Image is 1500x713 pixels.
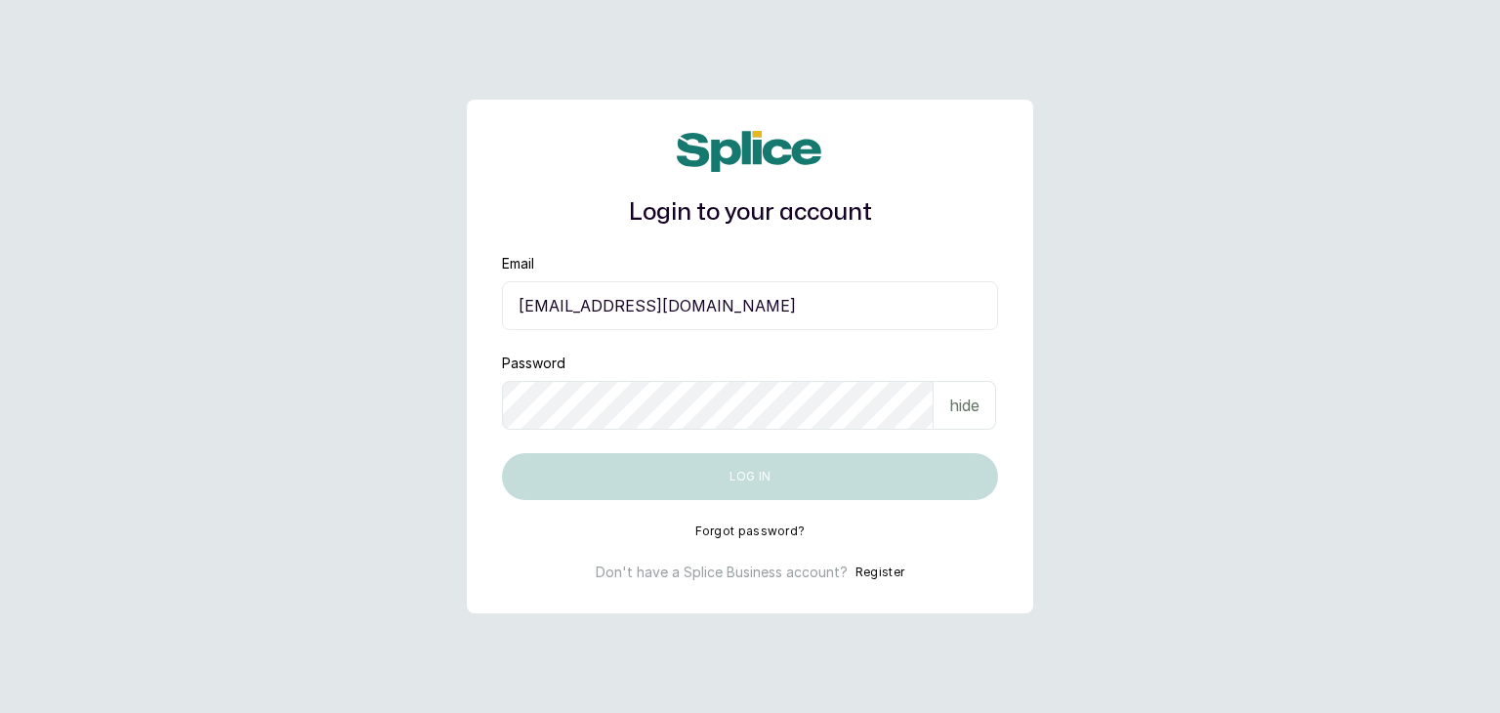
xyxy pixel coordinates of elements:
[596,563,848,582] p: Don't have a Splice Business account?
[502,281,998,330] input: email@acme.com
[502,354,565,373] label: Password
[502,254,534,273] label: Email
[695,524,806,539] button: Forgot password?
[949,394,979,417] p: hide
[855,563,904,582] button: Register
[502,453,998,500] button: Log in
[502,195,998,231] h1: Login to your account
